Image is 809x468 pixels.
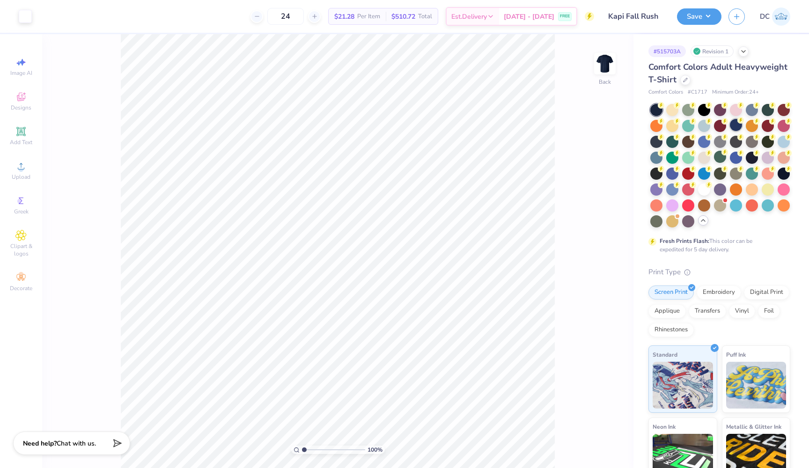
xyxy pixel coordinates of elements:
div: This color can be expedited for 5 day delivery. [660,237,775,254]
span: Comfort Colors Adult Heavyweight T-Shirt [648,61,787,85]
img: Standard [653,362,713,409]
div: # 515703A [648,45,686,57]
span: Add Text [10,139,32,146]
strong: Fresh Prints Flash: [660,237,709,245]
span: 100 % [368,446,382,454]
button: Save [677,8,721,25]
span: Neon Ink [653,422,676,431]
img: Puff Ink [726,362,787,409]
div: Applique [648,304,686,318]
div: Print Type [648,267,790,278]
img: Devyn Cooper [772,7,790,26]
div: Foil [758,304,780,318]
div: Back [599,78,611,86]
input: Untitled Design [601,7,670,26]
span: Chat with us. [57,439,96,448]
div: Transfers [689,304,726,318]
div: Revision 1 [691,45,734,57]
div: Screen Print [648,285,694,300]
span: Minimum Order: 24 + [712,88,759,96]
span: Metallic & Glitter Ink [726,422,781,431]
strong: Need help? [23,439,57,448]
span: FREE [560,13,570,20]
span: Puff Ink [726,350,746,359]
span: $21.28 [334,12,354,22]
span: Clipart & logos [5,242,37,257]
span: Designs [11,104,31,111]
span: Est. Delivery [451,12,487,22]
input: – – [267,8,304,25]
div: Vinyl [729,304,755,318]
a: DC [760,7,790,26]
div: Rhinestones [648,323,694,337]
span: [DATE] - [DATE] [504,12,554,22]
span: # C1717 [688,88,707,96]
span: Total [418,12,432,22]
div: Digital Print [744,285,789,300]
div: Embroidery [697,285,741,300]
span: Standard [653,350,677,359]
span: Image AI [10,69,32,77]
span: Upload [12,173,30,181]
img: Back [596,54,614,73]
span: Comfort Colors [648,88,683,96]
span: Per Item [357,12,380,22]
span: Greek [14,208,29,215]
span: DC [760,11,770,22]
span: Decorate [10,285,32,292]
span: $510.72 [391,12,415,22]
